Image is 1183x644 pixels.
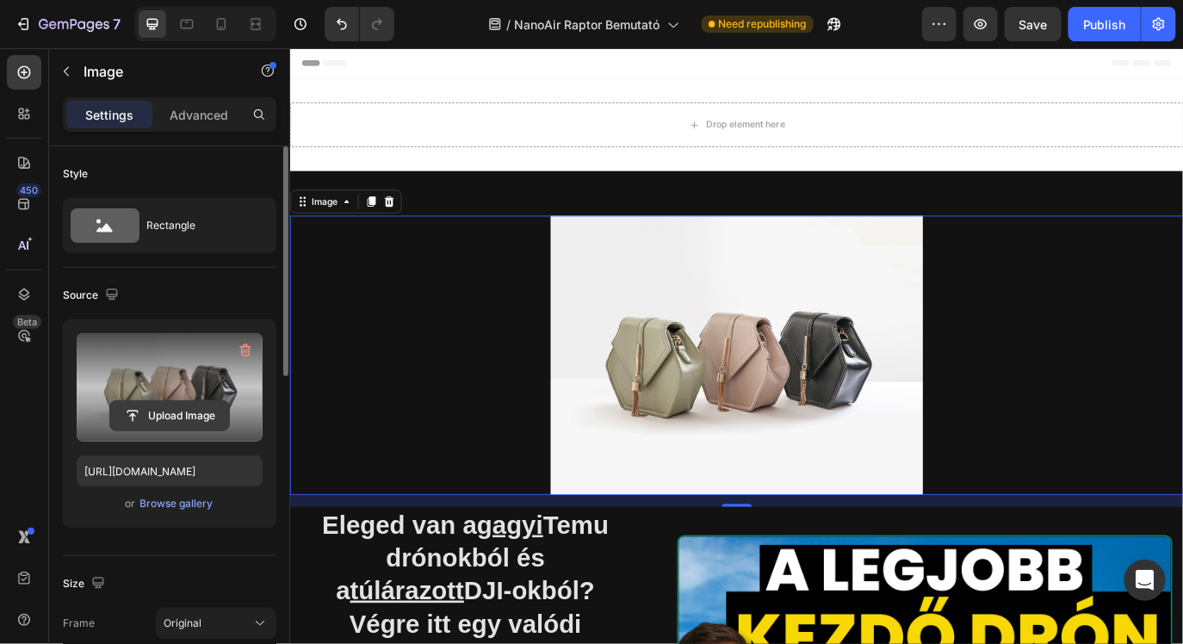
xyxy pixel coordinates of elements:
span: NanoAir Raptor Bemutató [515,15,660,34]
button: 7 [7,7,128,41]
div: Browse gallery [140,496,214,511]
button: Publish [1068,7,1141,41]
div: Size [63,573,108,596]
span: or [126,493,136,514]
input: https://example.com/image.jpg [77,455,263,486]
div: Rectangle [146,206,251,245]
p: Advanced [170,106,228,124]
button: Browse gallery [139,495,214,512]
button: Upload Image [109,400,230,431]
div: Source [63,284,122,307]
p: Image [84,61,230,82]
p: 7 [113,14,121,34]
img: image_demo.jpg [301,194,732,517]
div: Beta [13,315,41,329]
span: Save [1019,17,1048,32]
u: gagyi [216,535,293,567]
span: Need republishing [719,16,807,32]
u: túlárazott [70,610,201,643]
p: Settings [85,106,133,124]
div: Publish [1083,15,1126,34]
div: Style [63,166,88,182]
div: Image [22,170,59,185]
div: Drop element here [481,82,573,96]
button: Save [1005,7,1062,41]
div: Undo/Redo [325,7,394,41]
button: Original [156,608,276,639]
label: Frame [63,616,95,631]
div: Open Intercom Messenger [1124,560,1166,601]
span: Original [164,616,201,631]
div: 450 [16,183,41,197]
span: / [507,15,511,34]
